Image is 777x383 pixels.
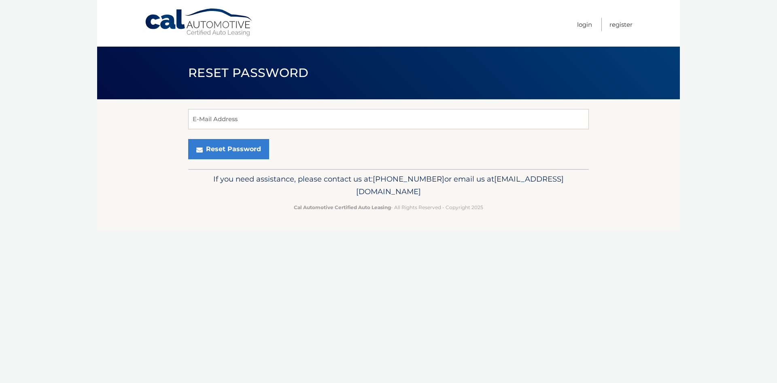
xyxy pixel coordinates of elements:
[193,203,584,212] p: - All Rights Reserved - Copyright 2025
[188,139,269,159] button: Reset Password
[188,65,308,80] span: Reset Password
[188,109,589,129] input: E-Mail Address
[577,18,592,31] a: Login
[144,8,254,37] a: Cal Automotive
[294,204,391,210] strong: Cal Automotive Certified Auto Leasing
[373,174,444,184] span: [PHONE_NUMBER]
[193,173,584,199] p: If you need assistance, please contact us at: or email us at
[609,18,633,31] a: Register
